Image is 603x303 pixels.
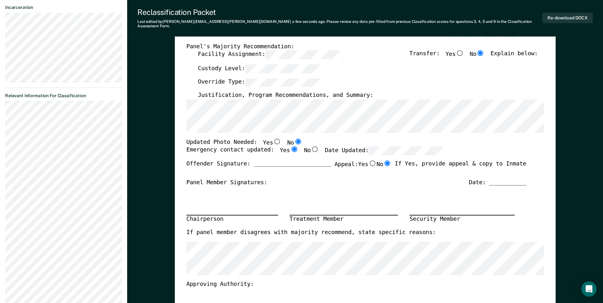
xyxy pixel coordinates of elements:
label: If panel member disagrees with majority recommend, state specific reasons: [186,229,436,237]
label: Override Type: [198,78,323,86]
label: Yes [263,138,281,147]
input: Yes [368,160,376,166]
label: Yes [445,50,464,59]
dt: Incarceration [5,5,122,10]
label: No [376,160,391,169]
div: Panel's Majority Recommendation: [186,43,526,50]
input: Current Custody Level: [448,29,526,37]
label: No [304,146,319,155]
div: Updated Photo Needed: [186,138,302,147]
div: Approving Authority: [186,280,526,288]
div: Offender Signature: _______________________ If Yes, provide appeal & copy to Inmate [186,160,526,179]
label: Custody Level: [198,64,323,73]
input: Yes [273,138,281,144]
input: No [294,138,302,144]
label: Appeal: [334,160,392,174]
label: Date Updated: [325,146,447,155]
button: Re-download DOCX [542,13,593,23]
input: Yes [290,146,298,152]
div: Emergency contact updated: [186,146,447,160]
div: Panel Member Signatures: [186,179,267,186]
span: a few seconds ago [292,19,325,24]
label: No [469,50,484,59]
input: Date Updated: [369,146,447,155]
div: Last edited by [PERSON_NAME][EMAIL_ADDRESS][PERSON_NAME][DOMAIN_NAME] . Please review any data pr... [137,19,542,29]
input: No [383,160,391,166]
label: Scored CAF Range: MINIMUM [186,29,267,37]
div: Open Intercom Messenger [581,281,597,297]
input: Yes [456,50,464,56]
label: Justification, Program Recommendations, and Summary: [198,92,373,99]
input: No [311,146,319,152]
div: Date: ___________ [469,179,526,186]
label: Current Custody Level: [374,29,526,37]
input: Override Type: [245,78,323,86]
div: Treatment Member [290,215,398,223]
dt: Relevant Information For Classification [5,93,122,98]
input: Facility Assignment: [265,50,343,59]
div: Security Member [409,215,515,223]
input: Custody Level: [245,64,323,73]
label: Facility Assignment: [198,50,343,59]
div: Reclassification Packet [137,8,542,17]
label: Yes [280,146,298,155]
div: Transfer: Explain below: [409,50,538,64]
input: No [476,50,485,56]
label: No [287,138,302,147]
label: Yes [358,160,376,169]
div: Chairperson [186,215,278,223]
